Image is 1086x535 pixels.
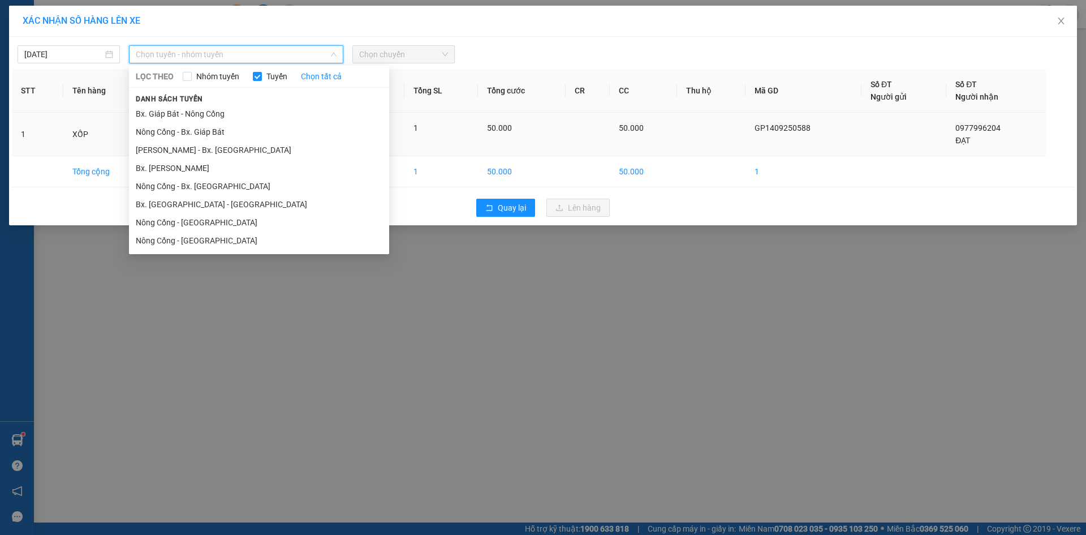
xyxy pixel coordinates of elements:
td: 50.000 [610,156,677,187]
th: Tổng SL [404,69,478,113]
th: STT [12,69,63,113]
img: logo [6,33,25,72]
span: Người nhận [955,92,998,101]
span: Danh sách tuyến [129,94,210,104]
li: Nông Cống - [GEOGRAPHIC_DATA] [129,232,389,250]
span: 1 [413,123,418,132]
span: 50.000 [619,123,644,132]
td: 1 [404,156,478,187]
td: 50.000 [478,156,566,187]
span: 0977996204 [955,123,1001,132]
li: Bx. [PERSON_NAME] [129,159,389,177]
li: [PERSON_NAME] - Bx. [GEOGRAPHIC_DATA] [129,141,389,159]
span: Số ĐT [955,80,977,89]
span: XÁC NHẬN SỐ HÀNG LÊN XE [23,15,140,26]
button: uploadLên hàng [546,199,610,217]
span: Người gửi [870,92,907,101]
span: rollback [485,204,493,213]
strong: CHUYỂN PHÁT NHANH ĐÔNG LÝ [28,9,99,46]
li: Nông Cống - Bx. [GEOGRAPHIC_DATA] [129,177,389,195]
span: 50.000 [487,123,512,132]
button: Close [1045,6,1077,37]
td: 1 [745,156,861,187]
span: SĐT XE [44,48,80,60]
a: Chọn tất cả [301,70,342,83]
span: Nhóm tuyến [192,70,244,83]
span: Tuyến [262,70,292,83]
span: Số ĐT [870,80,892,89]
span: ĐẠT [955,136,970,145]
span: GP1409250588 [755,123,811,132]
li: Bx. [GEOGRAPHIC_DATA] - [GEOGRAPHIC_DATA] [129,195,389,213]
span: GP1409250588 [102,46,169,58]
th: CC [610,69,677,113]
strong: PHIẾU BIÊN NHẬN [33,62,94,87]
button: rollbackQuay lại [476,199,535,217]
td: 1 [12,113,63,156]
span: LỌC THEO [136,70,174,83]
li: Nông Cống - Bx. Giáp Bát [129,123,389,141]
td: Tổng cộng [63,156,150,187]
span: close [1057,16,1066,25]
th: Tên hàng [63,69,150,113]
th: Tổng cước [478,69,566,113]
li: Bx. Giáp Bát - Nông Cống [129,105,389,123]
th: Thu hộ [677,69,745,113]
span: down [330,51,337,58]
li: Nông Cống - [GEOGRAPHIC_DATA] [129,213,389,232]
td: XỐP [63,113,150,156]
span: Chọn tuyến - nhóm tuyến [136,46,337,63]
th: Mã GD [745,69,861,113]
span: Chọn chuyến [359,46,448,63]
input: 14/09/2025 [24,48,103,61]
th: CR [566,69,610,113]
span: Quay lại [498,202,526,214]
